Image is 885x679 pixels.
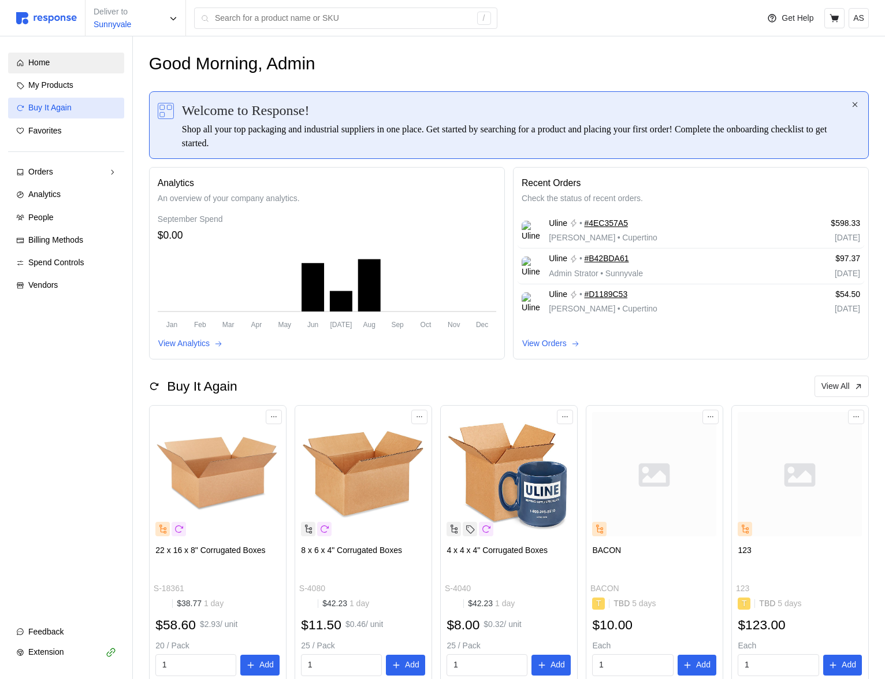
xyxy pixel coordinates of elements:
img: svg%3e [16,12,77,24]
p: S-4040 [445,582,471,595]
a: Favorites [8,121,124,142]
p: Add [405,659,419,671]
input: Search for a product name or SKU [215,8,471,29]
button: View Analytics [158,337,223,351]
tspan: Dec [476,320,488,328]
input: Qty [599,655,667,676]
h1: Good Morning, Admin [149,53,315,75]
span: 1 day [202,599,224,608]
tspan: May [278,320,291,328]
a: Orders [8,162,124,183]
span: Favorites [28,126,62,135]
p: Add [551,659,565,671]
p: [DATE] [782,303,860,316]
span: Buy It Again [28,103,72,112]
input: Qty [453,655,521,676]
button: Add [240,655,280,676]
span: Uline [549,288,567,301]
p: TBD [759,598,801,610]
input: Qty [308,655,375,676]
img: svg%3e [158,103,174,119]
span: 5 days [630,599,656,608]
span: 22 x 16 x 8" Corrugated Boxes [155,546,265,555]
tspan: Nov [448,320,460,328]
span: Extension [28,647,64,656]
img: Uline [522,257,541,276]
p: S-4080 [299,582,325,595]
tspan: Oct [420,320,431,328]
p: BACON [590,582,619,595]
span: 5 days [775,599,801,608]
a: Analytics [8,184,124,205]
button: View Orders [522,337,580,351]
img: Uline [522,292,541,311]
button: Get Help [760,8,820,29]
p: $2.93 / unit [200,618,237,631]
h2: $58.60 [155,616,196,634]
span: Feedback [28,627,64,636]
p: Recent Orders [522,176,860,190]
p: 25 / Pack [447,640,571,652]
tspan: Jan [166,320,177,328]
p: $54.50 [782,288,860,301]
tspan: Apr [251,320,262,328]
a: My Products [8,75,124,96]
p: • [579,253,582,265]
p: $0.46 / unit [345,618,383,631]
p: T [742,598,747,610]
span: 8 x 6 x 4" Corrugated Boxes [301,546,402,555]
span: Home [28,58,50,67]
p: View Orders [522,337,567,350]
p: Analytics [158,176,496,190]
button: Add [386,655,425,676]
span: Uline [549,253,567,265]
img: S-4040 [447,412,571,536]
p: Admin Strator Sunnyvale [549,268,643,280]
p: Add [842,659,856,671]
p: [PERSON_NAME] Cupertino [549,232,657,244]
p: 123 [736,582,749,595]
a: #D1189C53 [584,288,627,301]
button: View All [815,376,869,398]
a: People [8,207,124,228]
p: T [596,598,601,610]
div: $0.00 [158,228,496,243]
span: 4 x 4 x 4" Corrugated Boxes [447,546,548,555]
div: / [477,12,491,25]
p: [DATE] [782,232,860,244]
h2: $123.00 [738,616,785,634]
p: • [579,217,582,230]
div: Shop all your top packaging and industrial suppliers in one place. Get started by searching for a... [182,123,850,150]
div: September Spend [158,213,496,226]
span: BACON [592,546,621,555]
tspan: Feb [194,320,206,328]
h2: $11.50 [301,616,341,634]
h2: Buy It Again [167,377,237,395]
p: S-18361 [154,582,184,595]
button: Feedback [8,622,124,643]
p: • [579,288,582,301]
p: View Analytics [158,337,210,350]
p: Sunnyvale [94,18,131,31]
tspan: Sep [391,320,404,328]
img: svg%3e [592,412,716,536]
a: Vendors [8,275,124,296]
h2: $8.00 [447,616,479,634]
span: My Products [28,80,73,90]
p: [DATE] [782,268,860,280]
tspan: Aug [363,320,375,328]
a: Billing Methods [8,230,124,251]
img: Uline [522,221,541,240]
a: Spend Controls [8,253,124,273]
a: Home [8,53,124,73]
span: 1 day [347,599,369,608]
p: $42.23 [468,598,515,610]
p: $97.37 [782,253,860,265]
span: • [615,304,622,313]
p: Get Help [782,12,813,25]
tspan: Mar [222,320,235,328]
span: Spend Controls [28,258,84,267]
span: Analytics [28,190,61,199]
p: $38.77 [177,598,224,610]
p: Add [259,659,274,671]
